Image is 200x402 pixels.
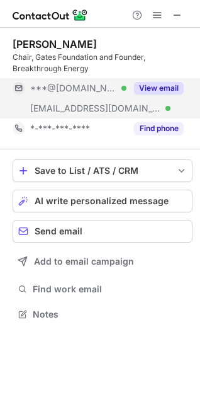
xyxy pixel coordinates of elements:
div: [PERSON_NAME] [13,38,97,50]
span: ***@[DOMAIN_NAME] [30,83,117,94]
img: ContactOut v5.3.10 [13,8,88,23]
span: AI write personalized message [35,196,169,206]
button: Send email [13,220,192,243]
span: Add to email campaign [34,256,134,267]
button: AI write personalized message [13,190,192,212]
span: Notes [33,309,187,320]
button: Add to email campaign [13,250,192,273]
span: Send email [35,226,82,236]
button: Reveal Button [134,82,184,95]
button: Reveal Button [134,122,184,135]
button: Find work email [13,280,192,298]
div: Save to List / ATS / CRM [35,166,170,176]
span: [EMAIL_ADDRESS][DOMAIN_NAME] [30,103,161,114]
span: Find work email [33,284,187,295]
button: save-profile-one-click [13,159,192,182]
button: Notes [13,306,192,323]
div: Chair, Gates Foundation and Founder, Breakthrough Energy [13,52,192,74]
